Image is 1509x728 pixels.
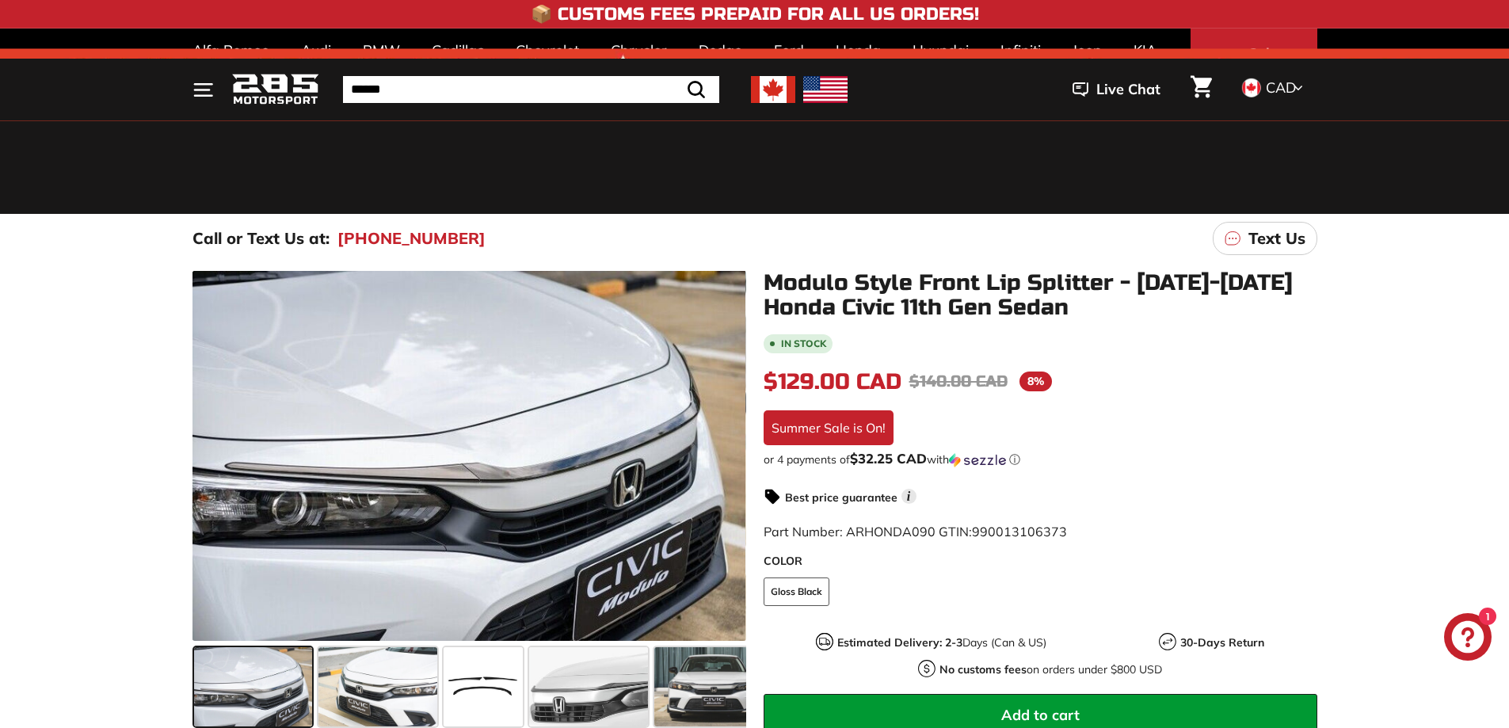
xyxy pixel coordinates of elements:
div: or 4 payments of$32.25 CADwithSezzle Click to learn more about Sezzle [764,452,1317,467]
span: $129.00 CAD [764,368,901,395]
p: Text Us [1248,227,1305,250]
strong: No customs fees [939,662,1027,677]
b: In stock [781,339,826,349]
a: Text Us [1213,222,1317,255]
p: on orders under $800 USD [939,661,1162,678]
span: Select Your Vehicle [1243,44,1297,105]
input: Search [343,76,719,103]
span: CAD [1266,78,1296,97]
span: $140.00 CAD [909,372,1008,391]
label: COLOR [764,553,1317,570]
strong: 30-Days Return [1180,635,1264,650]
span: Live Chat [1096,79,1160,100]
a: Cart [1181,63,1221,116]
span: Part Number: ARHONDA090 GTIN: [764,524,1067,539]
span: 990013106373 [972,524,1067,539]
button: Live Chat [1052,70,1181,109]
strong: Estimated Delivery: 2-3 [837,635,962,650]
div: or 4 payments of with [764,452,1317,467]
strong: Best price guarantee [785,490,897,505]
span: Add to cart [1001,706,1080,724]
p: Call or Text Us at: [192,227,330,250]
inbox-online-store-chat: Shopify online store chat [1439,613,1496,665]
div: Summer Sale is On! [764,410,894,445]
img: Logo_285_Motorsport_areodynamics_components [232,71,319,109]
span: $32.25 CAD [850,450,927,467]
a: [PHONE_NUMBER] [337,227,486,250]
span: 8% [1019,372,1052,391]
p: Days (Can & US) [837,635,1046,651]
h4: 📦 Customs Fees Prepaid for All US Orders! [531,5,979,24]
img: Sezzle [949,453,1006,467]
span: i [901,489,916,504]
h1: Modulo Style Front Lip Splitter - [DATE]-[DATE] Honda Civic 11th Gen Sedan [764,271,1317,320]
